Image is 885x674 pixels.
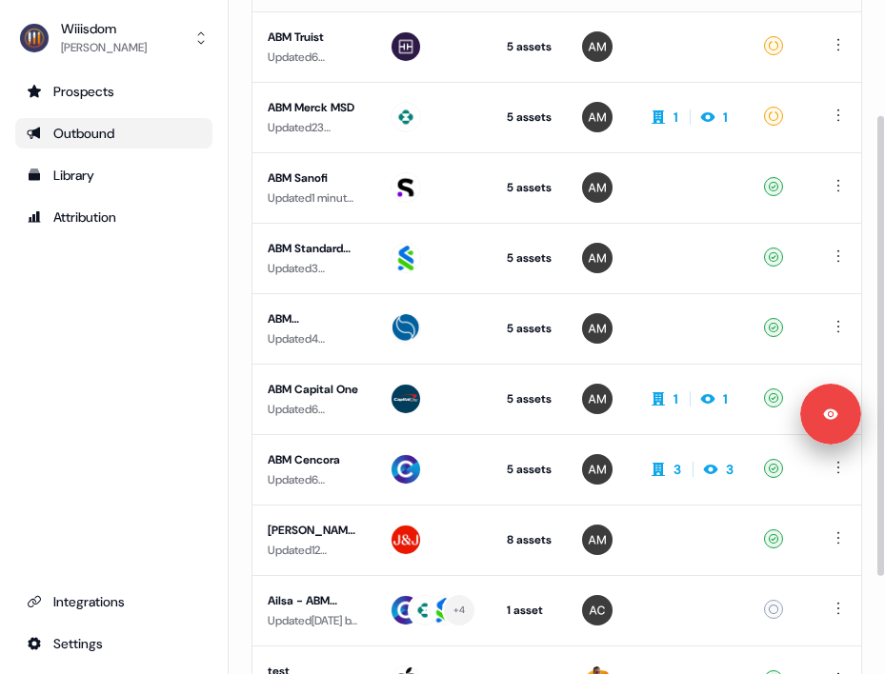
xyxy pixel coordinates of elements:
[268,450,358,469] div: ABM Cencora
[507,389,552,408] div: 5 assets
[582,525,613,555] img: Ailsa
[507,601,552,620] div: 1 asset
[15,586,212,617] a: Go to integrations
[268,98,358,117] div: ABM Merck MSD
[268,309,358,328] div: ABM [PERSON_NAME]
[27,592,201,611] div: Integrations
[268,168,358,188] div: ABM Sanofi
[507,248,552,268] div: 5 assets
[61,19,147,38] div: Wiiisdom
[268,118,358,137] div: Updated 23 seconds ago by [PERSON_NAME]
[582,384,613,414] img: Ailsa
[61,38,147,57] div: [PERSON_NAME]
[27,634,201,653] div: Settings
[582,313,613,344] img: Ailsa
[507,178,552,197] div: 5 assets
[268,380,358,399] div: ABM Capital One
[507,108,552,127] div: 5 assets
[15,202,212,232] a: Go to attribution
[582,454,613,485] img: Ailsa
[582,172,613,203] img: Ailsa
[582,102,613,132] img: Ailsa
[723,389,728,408] div: 1
[15,160,212,190] a: Go to templates
[15,76,212,107] a: Go to prospects
[582,595,613,625] img: Antoine
[15,628,212,659] a: Go to integrations
[268,521,358,540] div: [PERSON_NAME] & [PERSON_NAME]
[674,108,678,127] div: 1
[582,31,613,62] img: Ailsa
[507,319,552,338] div: 5 assets
[268,591,358,610] div: Ailsa - ABM Campaign
[453,602,466,619] div: + 4
[726,460,734,479] div: 3
[268,329,358,348] div: Updated 4 minutes ago by [PERSON_NAME]
[268,188,358,208] div: Updated 1 minute ago by [PERSON_NAME]
[268,400,358,419] div: Updated 6 minutes ago by [PERSON_NAME]
[27,82,201,101] div: Prospects
[582,243,613,273] img: Ailsa
[507,530,552,549] div: 8 assets
[507,460,552,479] div: 5 assets
[15,118,212,149] a: Go to outbound experience
[507,37,552,56] div: 5 assets
[723,108,728,127] div: 1
[27,208,201,227] div: Attribution
[268,541,358,560] div: Updated 12 minutes ago by [PERSON_NAME]
[268,259,358,278] div: Updated 3 minutes ago by [PERSON_NAME]
[268,28,358,47] div: ABM Truist
[268,611,358,630] div: Updated [DATE] by [PERSON_NAME]
[268,48,358,67] div: Updated 6 seconds ago by [PERSON_NAME]
[674,460,681,479] div: 3
[15,15,212,61] button: Wiiisdom[PERSON_NAME]
[268,470,358,489] div: Updated 6 minutes ago by [PERSON_NAME]
[27,166,201,185] div: Library
[674,389,678,408] div: 1
[268,239,358,258] div: ABM Standard Chartered
[27,124,201,143] div: Outbound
